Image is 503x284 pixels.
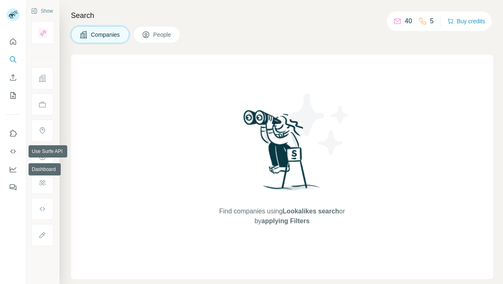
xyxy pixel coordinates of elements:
img: Surfe Illustration - Woman searching with binoculars [240,108,324,199]
p: 5 [430,16,434,26]
button: My lists [7,88,20,103]
button: Feedback [7,180,20,195]
img: Surfe Illustration - Stars [282,87,355,161]
button: Search [7,52,20,67]
h4: Search [71,10,493,21]
button: Enrich CSV [7,70,20,85]
span: People [153,31,172,39]
span: Companies [91,31,121,39]
button: Use Surfe on LinkedIn [7,126,20,141]
span: Find companies using or by [217,206,347,226]
span: applying Filters [261,217,309,224]
button: Quick start [7,34,20,49]
button: Use Surfe API [7,144,20,159]
p: 40 [405,16,412,26]
span: Lookalikes search [282,208,339,215]
button: Buy credits [447,16,485,27]
button: Dashboard [7,162,20,177]
button: Show [25,5,59,17]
